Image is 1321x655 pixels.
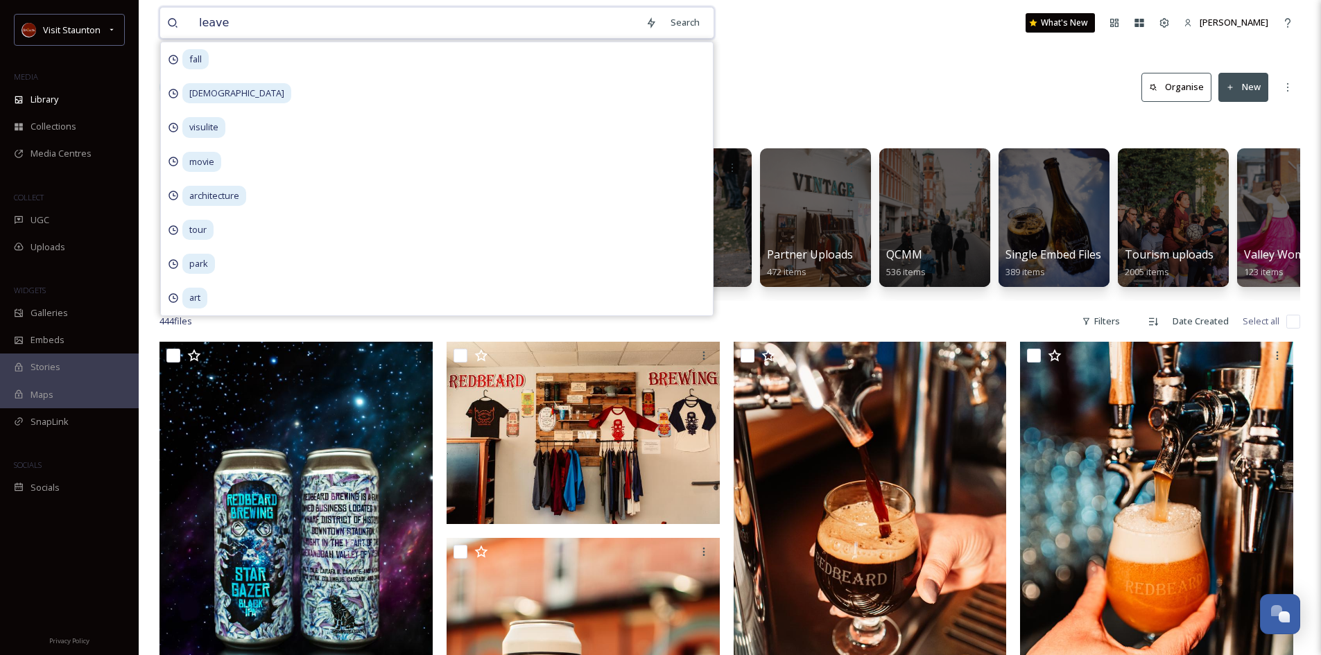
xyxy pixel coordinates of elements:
a: What's New [1026,13,1095,33]
span: Collections [31,120,76,133]
span: 389 items [1005,265,1045,278]
div: Filters [1075,308,1127,335]
span: Stories [31,360,60,374]
span: Partner Uploads [767,247,853,262]
a: QCMM536 items [886,248,926,278]
span: fall [182,49,209,69]
span: Privacy Policy [49,636,89,645]
span: COLLECT [14,192,44,202]
span: Embeds [31,333,64,347]
span: 536 items [886,265,926,278]
input: Search your library [192,8,639,38]
span: 444 file s [159,315,192,328]
span: 472 items [767,265,806,278]
a: Privacy Policy [49,631,89,648]
a: Single Embed Files389 items [1005,248,1101,278]
span: art [182,288,207,308]
span: WIDGETS [14,285,46,295]
span: movie [182,152,221,172]
span: QCMM [886,247,922,262]
span: UGC [31,213,49,227]
a: Partner Uploads472 items [767,248,853,278]
img: RBNov23_43-Grow%20Explore%20Photography.JPG [447,342,720,524]
span: Uploads [31,241,65,254]
a: Organise [1141,73,1218,101]
span: Library [31,93,58,106]
span: 2005 items [1125,265,1169,278]
span: Socials [31,481,60,494]
span: Single Embed Files [1005,247,1101,262]
span: SOCIALS [14,460,42,470]
button: Open Chat [1260,594,1300,634]
span: [DEMOGRAPHIC_DATA] [182,83,291,103]
a: Tourism uploads2005 items [1125,248,1214,278]
button: New [1218,73,1268,101]
span: Select all [1243,315,1279,328]
span: Media Centres [31,147,92,160]
span: Tourism uploads [1125,247,1214,262]
span: Galleries [31,306,68,320]
div: Date Created [1166,308,1236,335]
span: Visit Staunton [43,24,101,36]
span: 123 items [1244,265,1284,278]
span: MEDIA [14,71,38,82]
span: park [182,254,215,274]
span: [PERSON_NAME] [1200,16,1268,28]
div: Search [664,9,707,36]
span: visulite [182,117,225,137]
img: images.png [22,23,36,37]
span: SnapLink [31,415,69,428]
button: Organise [1141,73,1211,101]
span: Maps [31,388,53,401]
span: architecture [182,186,246,206]
span: tour [182,220,214,240]
a: [PERSON_NAME] [1177,9,1275,36]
